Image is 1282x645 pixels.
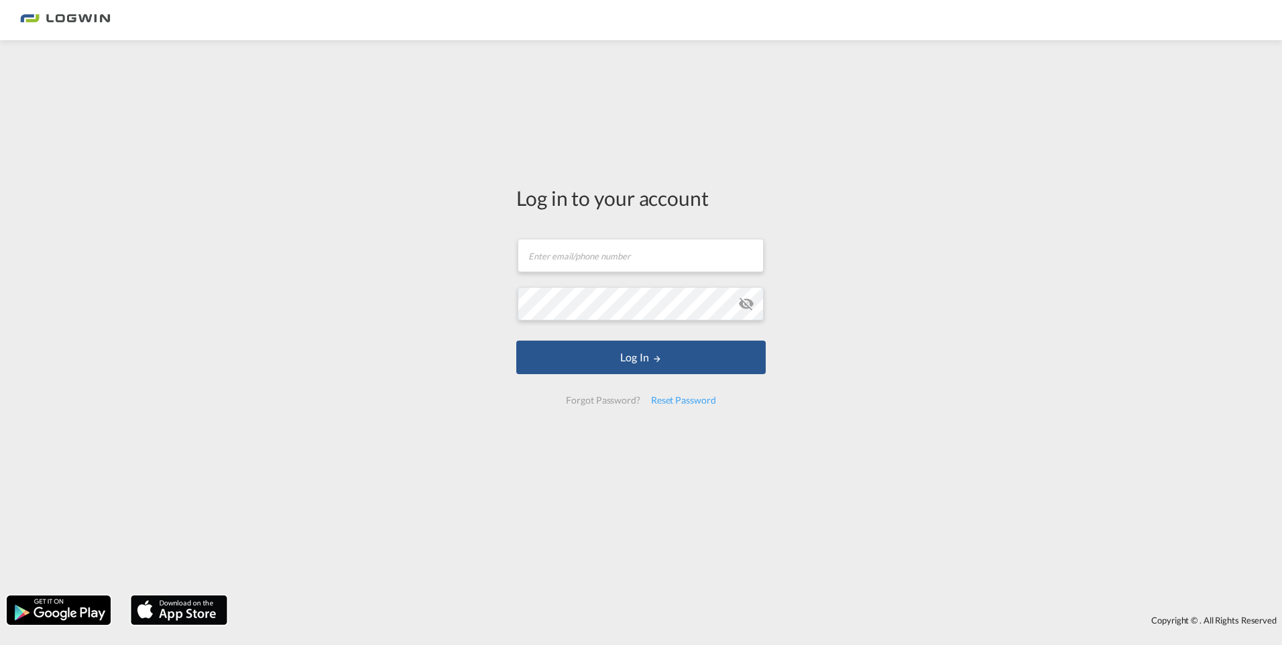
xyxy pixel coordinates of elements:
[5,594,112,626] img: google.png
[646,388,721,412] div: Reset Password
[518,239,764,272] input: Enter email/phone number
[234,609,1282,632] div: Copyright © . All Rights Reserved
[738,296,754,312] md-icon: icon-eye-off
[20,5,111,36] img: bc73a0e0d8c111efacd525e4c8ad7d32.png
[561,388,645,412] div: Forgot Password?
[516,341,766,374] button: LOGIN
[129,594,229,626] img: apple.png
[516,184,766,212] div: Log in to your account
